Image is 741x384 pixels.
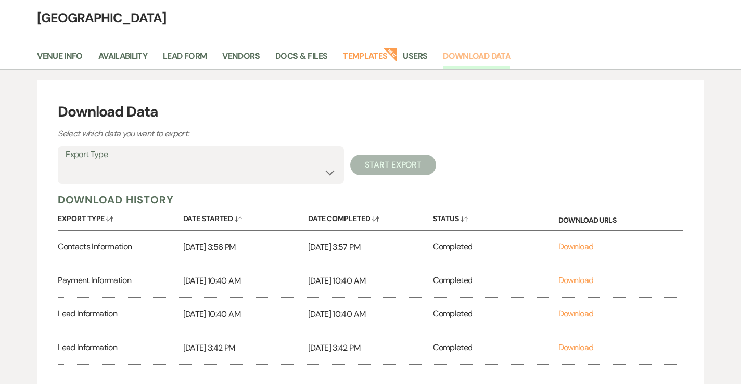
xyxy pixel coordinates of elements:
a: Users [403,49,427,69]
div: Payment Information [58,264,183,298]
div: Contacts Information [58,231,183,264]
a: Download [558,275,594,286]
p: [DATE] 10:40 AM [308,308,433,321]
div: Lead Information [58,298,183,331]
a: Templates [343,49,387,69]
p: [DATE] 3:42 PM [308,341,433,355]
button: Start Export [350,155,436,175]
h3: Download Data [58,101,683,123]
strong: New [384,47,398,61]
label: Export Type [66,147,336,162]
button: Export Type [58,207,183,227]
div: Completed [433,331,558,365]
div: Download URLs [558,207,683,230]
h5: Download History [58,193,683,207]
p: [DATE] 10:40 AM [183,274,308,288]
div: Lead Information [58,331,183,365]
p: [DATE] 3:56 PM [183,240,308,254]
button: Status [433,207,558,227]
a: Docs & Files [275,49,327,69]
button: Date Completed [308,207,433,227]
a: Download [558,308,594,319]
div: Completed [433,298,558,331]
a: Venue Info [37,49,83,69]
a: Lead Form [163,49,207,69]
div: Completed [433,231,558,264]
p: [DATE] 10:40 AM [308,274,433,288]
a: Download Data [443,49,510,69]
button: Date Started [183,207,308,227]
a: Download [558,241,594,252]
p: [DATE] 3:42 PM [183,341,308,355]
p: [DATE] 3:57 PM [308,240,433,254]
a: Vendors [222,49,260,69]
p: [DATE] 10:40 AM [183,308,308,321]
div: Completed [433,264,558,298]
a: Availability [98,49,147,69]
a: Download [558,342,594,353]
p: Select which data you want to export: [58,127,422,140]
